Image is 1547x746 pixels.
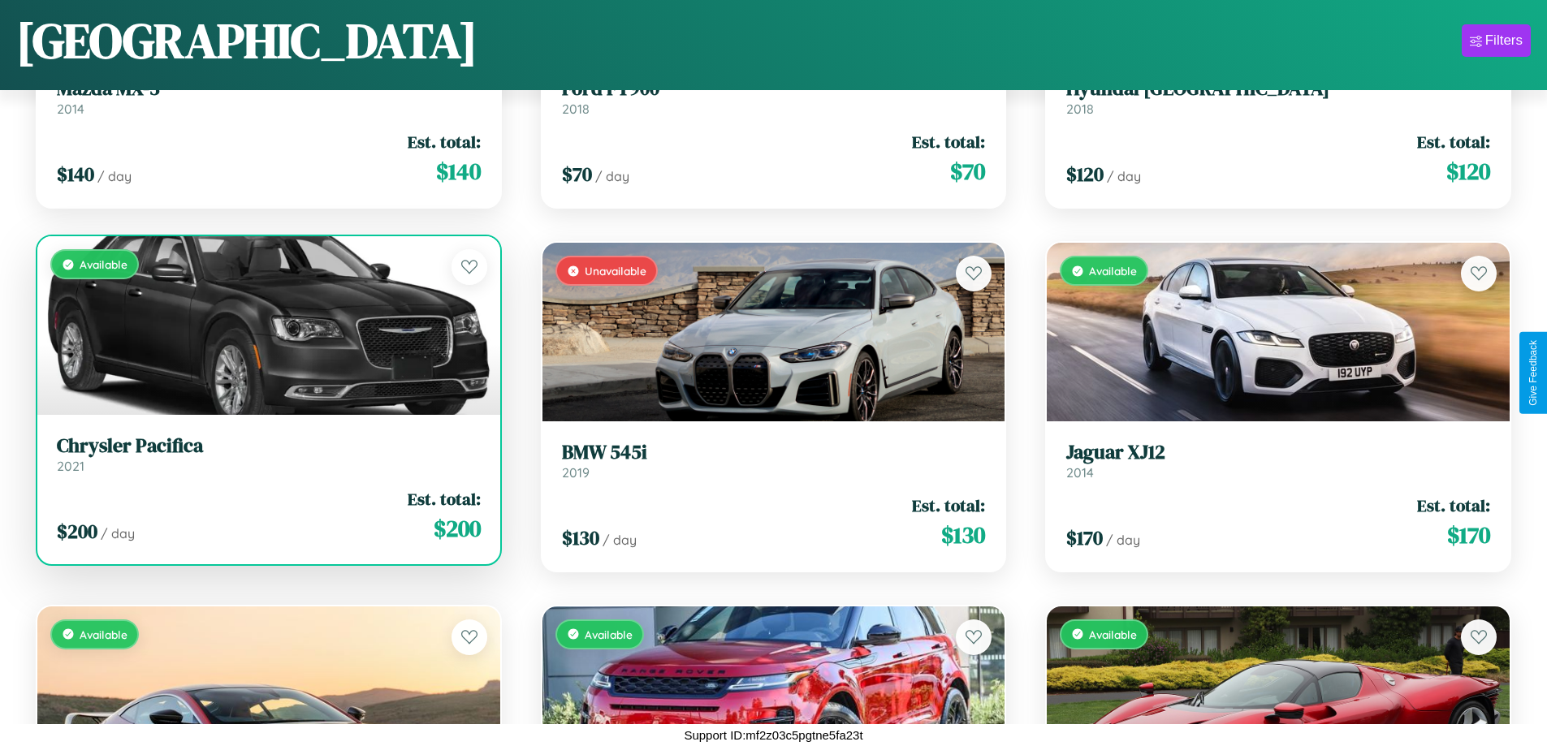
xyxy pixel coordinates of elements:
[684,724,862,746] p: Support ID: mf2z03c5pgtne5fa23t
[941,519,985,551] span: $ 130
[1066,524,1103,551] span: $ 170
[57,101,84,117] span: 2014
[603,532,637,548] span: / day
[408,487,481,511] span: Est. total:
[1107,168,1141,184] span: / day
[1462,24,1531,57] button: Filters
[101,525,135,541] span: / day
[57,161,94,188] span: $ 140
[1528,340,1539,406] div: Give Feedback
[80,257,127,271] span: Available
[1485,32,1523,49] div: Filters
[80,627,127,641] span: Available
[1066,77,1490,117] a: Hyundai [GEOGRAPHIC_DATA]2018
[562,441,986,464] h3: BMW 545i
[1447,519,1490,551] span: $ 170
[1417,494,1490,517] span: Est. total:
[562,441,986,481] a: BMW 545i2019
[1066,101,1094,117] span: 2018
[1106,532,1140,548] span: / day
[562,464,590,481] span: 2019
[595,168,629,184] span: / day
[950,155,985,188] span: $ 70
[1066,464,1094,481] span: 2014
[1066,441,1490,464] h3: Jaguar XJ12
[434,512,481,545] span: $ 200
[57,518,97,545] span: $ 200
[562,161,592,188] span: $ 70
[912,130,985,153] span: Est. total:
[1066,441,1490,481] a: Jaguar XJ122014
[57,458,84,474] span: 2021
[562,101,590,117] span: 2018
[1417,130,1490,153] span: Est. total:
[408,130,481,153] span: Est. total:
[562,524,599,551] span: $ 130
[16,7,477,74] h1: [GEOGRAPHIC_DATA]
[1089,264,1137,278] span: Available
[436,155,481,188] span: $ 140
[1446,155,1490,188] span: $ 120
[97,168,132,184] span: / day
[585,627,633,641] span: Available
[57,77,481,117] a: Mazda MX-32014
[57,434,481,458] h3: Chrysler Pacifica
[1089,627,1137,641] span: Available
[1066,161,1104,188] span: $ 120
[562,77,986,117] a: Ford FT9002018
[912,494,985,517] span: Est. total:
[57,434,481,474] a: Chrysler Pacifica2021
[1066,77,1490,101] h3: Hyundai [GEOGRAPHIC_DATA]
[585,264,646,278] span: Unavailable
